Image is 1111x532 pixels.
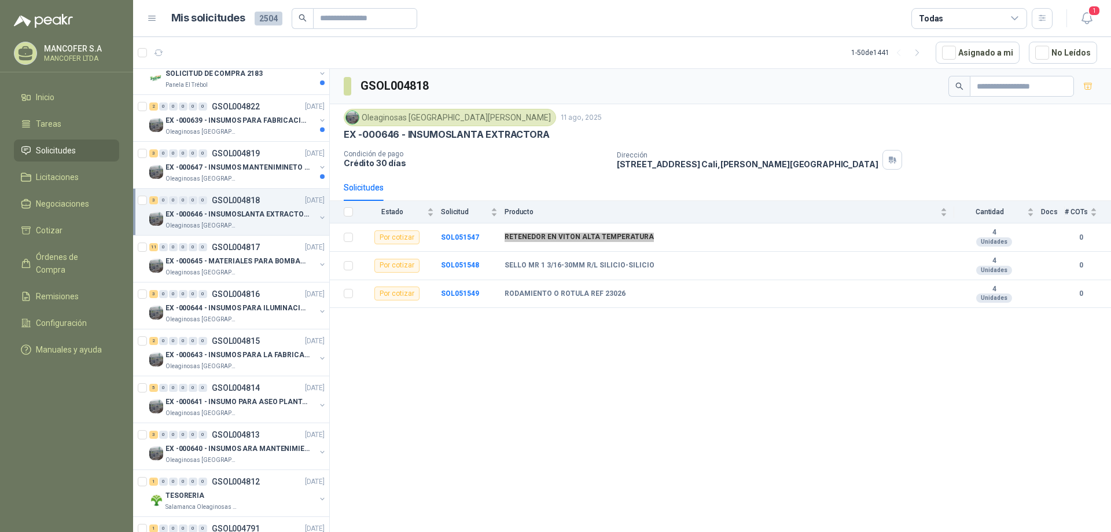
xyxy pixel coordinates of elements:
p: Oleaginosas [GEOGRAPHIC_DATA][PERSON_NAME] [165,127,238,137]
span: Tareas [36,118,61,130]
div: 0 [189,243,197,251]
b: RODAMIENTO O ROTULA REF 23026 [505,289,626,299]
a: Inicio [14,86,119,108]
div: Por cotizar [374,287,420,300]
img: Company Logo [149,71,163,85]
a: Licitaciones [14,166,119,188]
b: 4 [954,256,1034,266]
p: EX -000646 - INSUMOSLANTA EXTRACTORA [165,209,310,220]
div: 0 [179,243,187,251]
div: Todas [919,12,943,25]
p: EX -000641 - INSUMO PARA ASEO PLANTA EXTRACTORA [165,397,310,408]
div: 0 [159,243,168,251]
img: Logo peakr [14,14,73,28]
div: 0 [189,384,197,392]
span: Solicitud [441,208,488,216]
div: 0 [189,196,197,204]
b: 4 [954,228,1034,237]
button: No Leídos [1029,42,1097,64]
div: 0 [198,149,207,157]
div: 0 [179,102,187,111]
button: Asignado a mi [936,42,1020,64]
a: 3 0 0 0 0 0 GSOL004813[DATE] Company LogoEX -000640 - INSUMOS ARA MANTENIMIENTO MECANICOOleaginos... [149,428,327,465]
a: Negociaciones [14,193,119,215]
a: SOL051547 [441,233,479,241]
div: 0 [179,290,187,298]
p: GSOL004817 [212,243,260,251]
img: Company Logo [346,111,359,124]
div: 0 [198,196,207,204]
p: [DATE] [305,289,325,300]
a: Solicitudes [14,140,119,162]
p: Oleaginosas [GEOGRAPHIC_DATA][PERSON_NAME] [165,409,238,418]
div: 0 [189,478,197,486]
div: 0 [159,290,168,298]
div: 0 [169,478,178,486]
div: 0 [198,478,207,486]
p: [STREET_ADDRESS] Cali , [PERSON_NAME][GEOGRAPHIC_DATA] [617,159,878,169]
img: Company Logo [149,118,163,132]
div: 0 [189,337,197,345]
img: Company Logo [149,165,163,179]
div: 2 [149,102,158,111]
span: search [955,82,963,90]
th: Solicitud [441,201,505,223]
a: 5 0 0 0 0 0 GSOL004814[DATE] Company LogoEX -000641 - INSUMO PARA ASEO PLANTA EXTRACTORAOleaginos... [149,381,327,418]
a: 1 0 0 0 0 0 GSOL004812[DATE] Company LogoTESORERIASalamanca Oleaginosas SAS [149,475,327,512]
p: GSOL004812 [212,478,260,486]
p: [DATE] [305,383,325,394]
p: EX -000643 - INSUMOS PARA LA FABRICACION DE PLATAF [165,350,310,361]
b: SELLO MR 1 3/16-30MM R/L SILICIO-SILICIO [505,261,654,270]
a: SOL051548 [441,261,479,269]
p: EX -000644 - INSUMOS PARA ILUMINACIONN ZONA DE CLA [165,303,310,314]
div: Unidades [976,293,1012,303]
span: Cotizar [36,224,62,237]
p: Oleaginosas [GEOGRAPHIC_DATA][PERSON_NAME] [165,174,238,184]
th: Producto [505,201,954,223]
div: 0 [189,431,197,439]
div: 0 [189,149,197,157]
th: Docs [1041,201,1065,223]
div: 0 [169,290,178,298]
div: 1 [149,478,158,486]
a: 2 0 0 0 0 0 GSOL004822[DATE] Company LogoEX -000639 - INSUMOS PARA FABRICACION DE MALLA TAMOleagi... [149,100,327,137]
div: 0 [198,431,207,439]
span: Remisiones [36,290,79,303]
div: 0 [179,196,187,204]
h3: GSOL004818 [360,77,431,95]
div: 3 [149,431,158,439]
p: 11 ago, 2025 [561,112,602,123]
p: MANCOFER LTDA [44,55,116,62]
p: GSOL004822 [212,102,260,111]
span: search [299,14,307,22]
p: [DATE] [305,101,325,112]
a: 41 0 0 0 0 0 GSOL004827[DATE] Company LogoSOLICITUD DE COMPRA 2183Panela El Trébol [149,53,327,90]
p: MANCOFER S.A [44,45,116,53]
p: GSOL004813 [212,431,260,439]
div: 0 [189,102,197,111]
p: EX -000639 - INSUMOS PARA FABRICACION DE MALLA TAM [165,115,310,126]
p: [DATE] [305,195,325,206]
span: Manuales y ayuda [36,343,102,356]
b: SOL051549 [441,289,479,298]
div: 0 [179,337,187,345]
p: GSOL004816 [212,290,260,298]
div: 0 [169,431,178,439]
p: SOLICITUD DE COMPRA 2183 [165,68,263,79]
div: Solicitudes [344,181,384,194]
span: Producto [505,208,938,216]
a: 2 0 0 0 0 0 GSOL004815[DATE] Company LogoEX -000643 - INSUMOS PARA LA FABRICACION DE PLATAFOleagi... [149,334,327,371]
p: TESORERIA [165,490,204,501]
div: 0 [179,431,187,439]
a: Tareas [14,113,119,135]
b: 0 [1065,260,1097,271]
div: Por cotizar [374,259,420,273]
span: Licitaciones [36,171,79,184]
p: Panela El Trébol [165,80,208,90]
th: Cantidad [954,201,1041,223]
div: Unidades [976,237,1012,247]
div: 0 [179,384,187,392]
div: 0 [159,384,168,392]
